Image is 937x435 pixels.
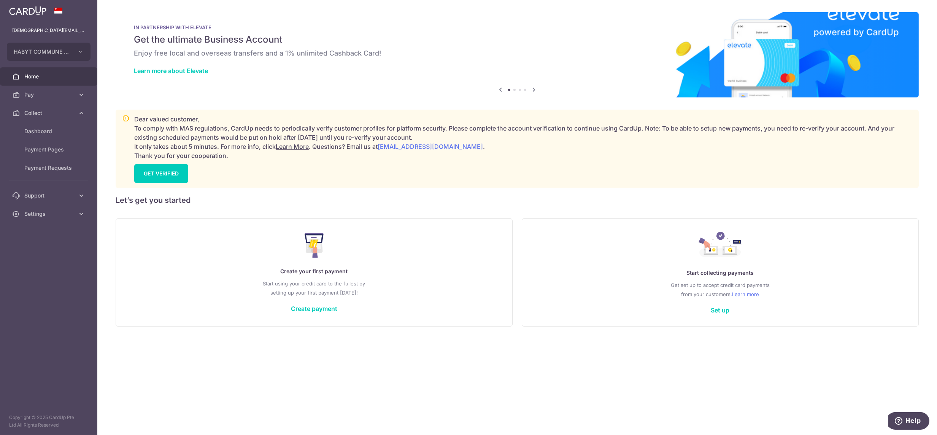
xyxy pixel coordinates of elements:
[24,73,75,80] span: Home
[305,233,324,258] img: Make Payment
[24,164,75,172] span: Payment Requests
[537,268,903,277] p: Start collecting payments
[276,143,309,150] a: Learn More
[711,306,730,314] a: Set up
[24,127,75,135] span: Dashboard
[9,6,46,15] img: CardUp
[134,49,900,58] h6: Enjoy free local and overseas transfers and a 1% unlimited Cashback Card!
[14,48,70,56] span: HABYT COMMUNE SINGAPORE 1 PTE LTD
[131,267,497,276] p: Create your first payment
[24,192,75,199] span: Support
[116,12,919,97] img: Renovation banner
[291,305,337,312] a: Create payment
[131,279,497,297] p: Start using your credit card to the fullest by setting up your first payment [DATE]!
[116,194,919,206] h5: Let’s get you started
[24,109,75,117] span: Collect
[537,280,903,299] p: Get set up to accept credit card payments from your customers.
[12,27,85,34] p: [DEMOGRAPHIC_DATA][EMAIL_ADDRESS][DOMAIN_NAME]
[7,43,91,61] button: HABYT COMMUNE SINGAPORE 1 PTE LTD
[134,115,912,160] p: Dear valued customer, To comply with MAS regulations, CardUp needs to periodically verify custome...
[24,210,75,218] span: Settings
[888,412,929,431] iframe: Opens a widget where you can find more information
[24,91,75,99] span: Pay
[24,146,75,153] span: Payment Pages
[378,143,483,150] a: [EMAIL_ADDRESS][DOMAIN_NAME]
[134,67,208,75] a: Learn more about Elevate
[134,164,188,183] a: GET VERIFIED
[134,24,900,30] p: IN PARTNERSHIP WITH ELEVATE
[732,290,759,299] a: Learn more
[699,232,742,259] img: Collect Payment
[134,33,900,46] h5: Get the ultimate Business Account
